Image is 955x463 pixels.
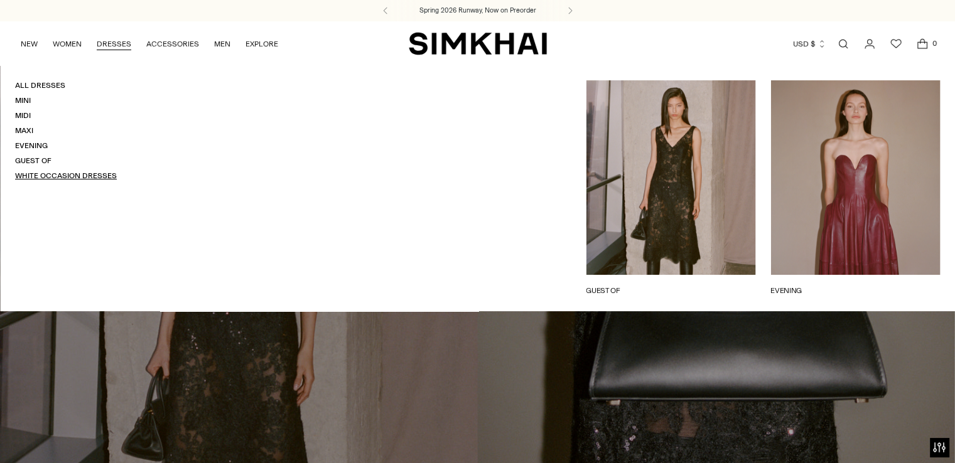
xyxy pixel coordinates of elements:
a: NEW [21,30,38,58]
span: 0 [929,38,940,49]
a: Go to the account page [857,31,882,56]
a: MEN [214,30,230,58]
a: EXPLORE [245,30,278,58]
a: Open cart modal [910,31,935,56]
button: USD $ [793,30,826,58]
a: Open search modal [831,31,856,56]
a: Wishlist [883,31,909,56]
a: WOMEN [53,30,82,58]
a: SIMKHAI [409,31,547,56]
a: ACCESSORIES [146,30,199,58]
a: DRESSES [97,30,131,58]
a: Spring 2026 Runway, Now on Preorder [419,6,536,16]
